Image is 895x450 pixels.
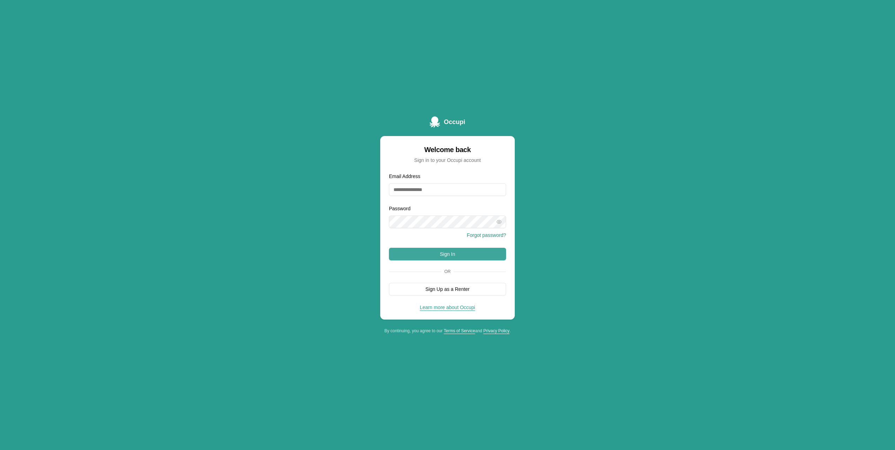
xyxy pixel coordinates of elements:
a: Terms of Service [444,328,475,333]
div: Sign in to your Occupi account [389,157,506,164]
a: Privacy Policy [483,328,510,333]
a: Occupi [430,116,465,128]
span: Occupi [444,117,465,127]
button: Sign In [389,248,506,260]
button: Forgot password? [467,232,506,239]
a: Learn more about Occupi [420,305,475,310]
span: Or [442,269,453,274]
button: Sign Up as a Renter [389,283,506,295]
div: By continuing, you agree to our and . [380,328,515,334]
label: Password [389,206,410,211]
label: Email Address [389,173,420,179]
div: Welcome back [389,145,506,155]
